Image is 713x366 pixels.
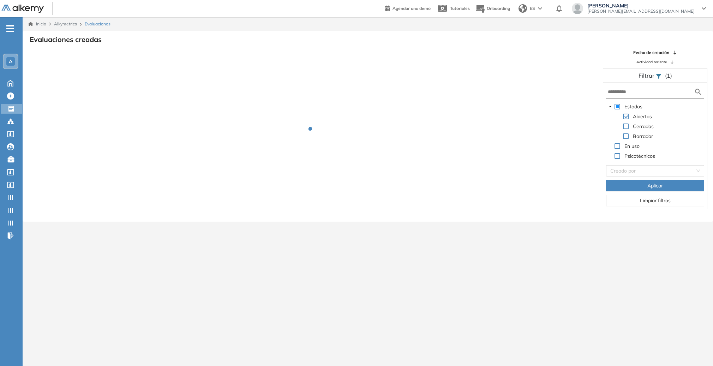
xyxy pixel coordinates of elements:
[587,3,695,8] span: [PERSON_NAME]
[606,195,704,206] button: Limpiar filtros
[393,6,431,11] span: Agendar una demo
[633,123,654,130] span: Cerradas
[519,4,527,13] img: world
[633,113,652,120] span: Abiertas
[538,7,542,10] img: arrow
[623,142,641,150] span: En uso
[636,59,667,65] span: Actividad reciente
[647,182,663,190] span: Aplicar
[30,35,102,44] h3: Evaluaciones creadas
[694,88,702,96] img: search icon
[633,133,653,139] span: Borrador
[385,4,431,12] a: Agendar una demo
[85,21,110,27] span: Evaluaciones
[624,143,640,149] span: En uso
[606,180,704,191] button: Aplicar
[450,6,470,11] span: Tutoriales
[9,59,12,64] span: A
[639,72,656,79] span: Filtrar
[28,21,46,27] a: Inicio
[624,153,655,159] span: Psicotécnicos
[631,122,655,131] span: Cerradas
[54,21,77,26] span: Alkymetrics
[631,132,654,140] span: Borrador
[623,102,644,111] span: Estados
[623,152,657,160] span: Psicotécnicos
[530,5,535,12] span: ES
[640,197,671,204] span: Limpiar filtros
[678,332,713,366] iframe: Chat Widget
[6,28,14,29] i: -
[631,112,653,121] span: Abiertas
[633,49,669,56] span: Fecha de creación
[609,105,612,108] span: caret-down
[1,5,44,13] img: Logo
[487,6,510,11] span: Onboarding
[624,103,642,110] span: Estados
[587,8,695,14] span: [PERSON_NAME][EMAIL_ADDRESS][DOMAIN_NAME]
[665,71,672,80] span: (1)
[475,1,510,16] button: Onboarding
